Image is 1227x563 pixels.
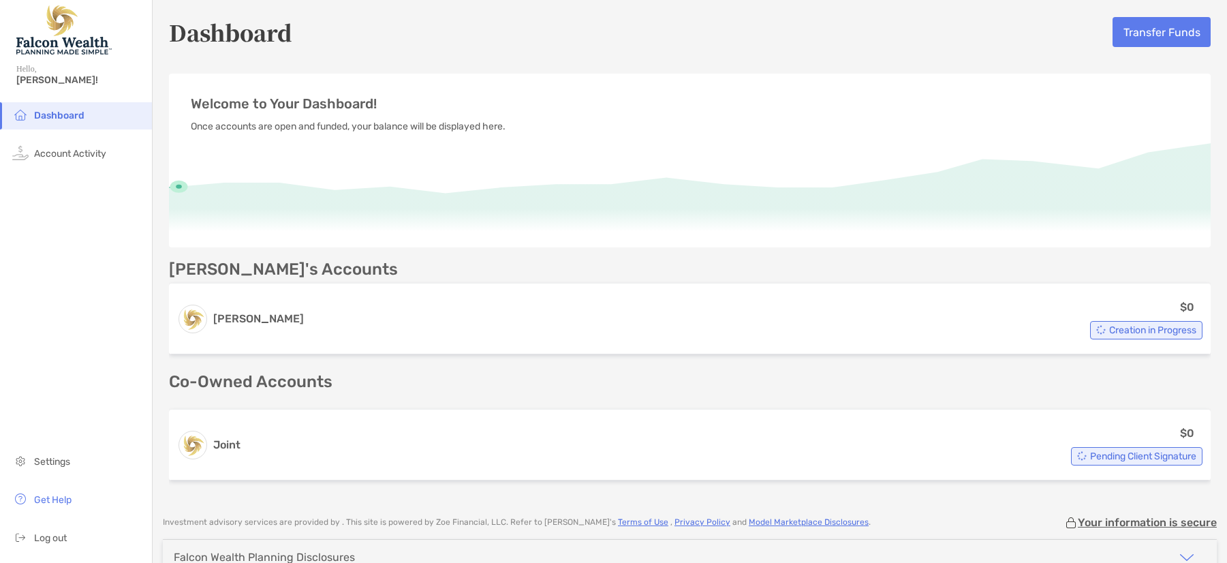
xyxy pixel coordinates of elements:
[674,517,730,527] a: Privacy Policy
[34,532,67,544] span: Log out
[191,118,1189,135] p: Once accounts are open and funded, your balance will be displayed here.
[1113,17,1211,47] button: Transfer Funds
[34,456,70,468] span: Settings
[12,144,29,161] img: activity icon
[179,431,206,459] img: logo account
[16,5,112,55] img: Falcon Wealth Planning Logo
[1096,325,1106,335] img: Account Status icon
[1180,299,1194,316] p: $0
[34,494,72,506] span: Get Help
[1078,516,1217,529] p: Your information is secure
[12,529,29,545] img: logout icon
[163,517,871,528] p: Investment advisory services are provided by . This site is powered by Zoe Financial, LLC. Refer ...
[1109,326,1196,334] span: Creation in Progress
[16,74,144,86] span: [PERSON_NAME]!
[34,110,84,121] span: Dashboard
[749,517,869,527] a: Model Marketplace Disclosures
[34,148,106,159] span: Account Activity
[213,311,304,327] h3: [PERSON_NAME]
[169,374,1211,391] p: Co-Owned Accounts
[12,453,29,469] img: settings icon
[1077,451,1087,461] img: Account Status icon
[179,305,206,333] img: logo account
[12,491,29,507] img: get-help icon
[618,517,668,527] a: Terms of Use
[169,261,398,278] p: [PERSON_NAME]'s Accounts
[191,95,1189,112] p: Welcome to Your Dashboard!
[12,106,29,123] img: household icon
[169,16,292,48] h5: Dashboard
[1180,425,1194,442] p: $0
[213,437,240,453] h3: Joint
[1090,453,1196,460] span: Pending Client Signature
